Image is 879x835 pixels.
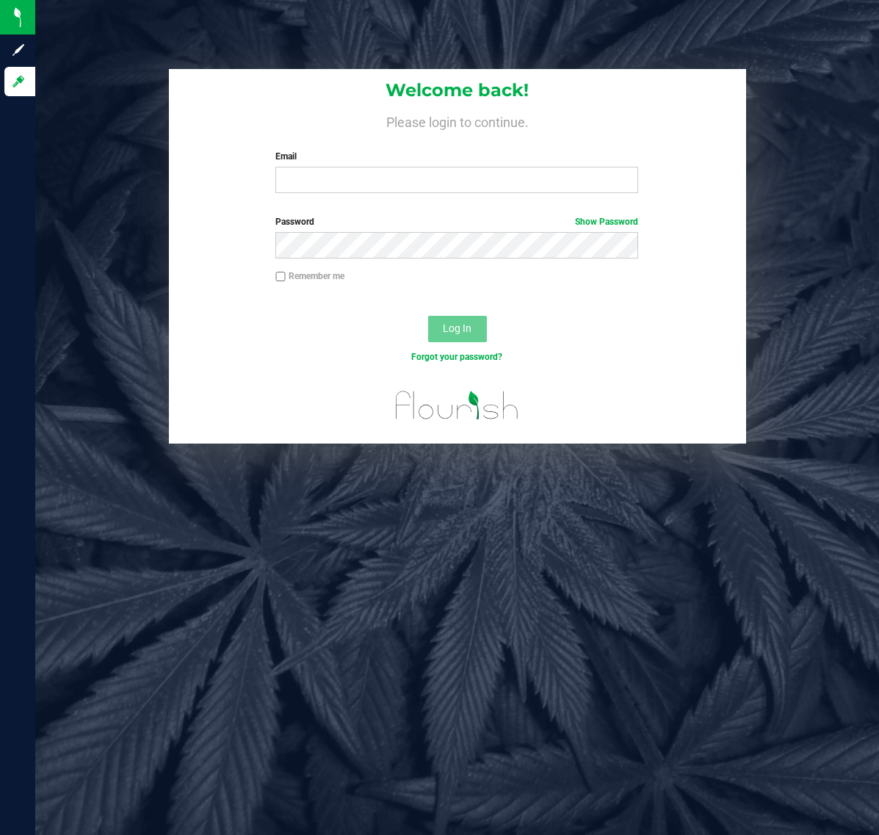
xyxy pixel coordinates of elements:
[275,272,286,282] input: Remember me
[443,322,471,334] span: Log In
[11,74,26,89] inline-svg: Log in
[385,379,529,432] img: flourish_logo.svg
[575,217,638,227] a: Show Password
[169,81,746,100] h1: Welcome back!
[169,112,746,129] h4: Please login to continue.
[275,150,638,163] label: Email
[275,217,314,227] span: Password
[11,43,26,57] inline-svg: Sign up
[411,352,502,362] a: Forgot your password?
[275,270,344,283] label: Remember me
[428,316,487,342] button: Log In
